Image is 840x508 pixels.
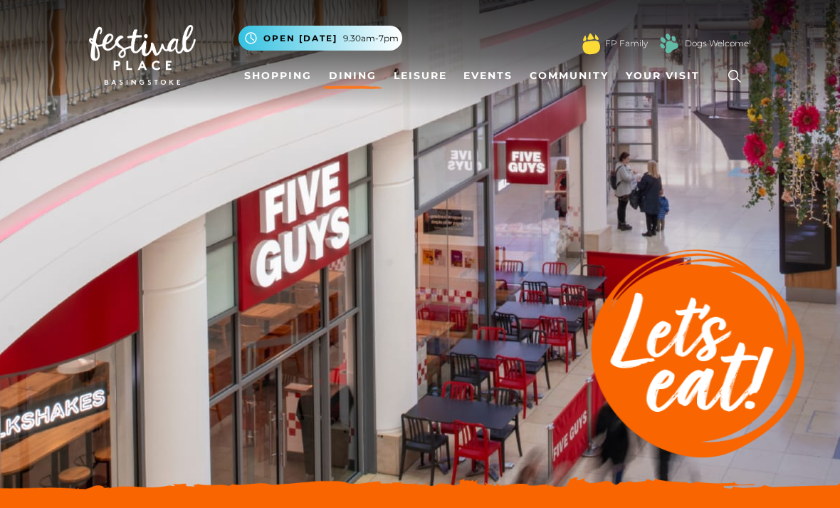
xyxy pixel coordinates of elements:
[524,63,614,89] a: Community
[238,63,317,89] a: Shopping
[263,32,337,45] span: Open [DATE]
[89,25,196,85] img: Festival Place Logo
[238,26,402,51] button: Open [DATE] 9.30am-7pm
[626,68,700,83] span: Your Visit
[685,37,751,50] a: Dogs Welcome!
[388,63,453,89] a: Leisure
[605,37,648,50] a: FP Family
[458,63,518,89] a: Events
[323,63,382,89] a: Dining
[343,32,399,45] span: 9.30am-7pm
[620,63,713,89] a: Your Visit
